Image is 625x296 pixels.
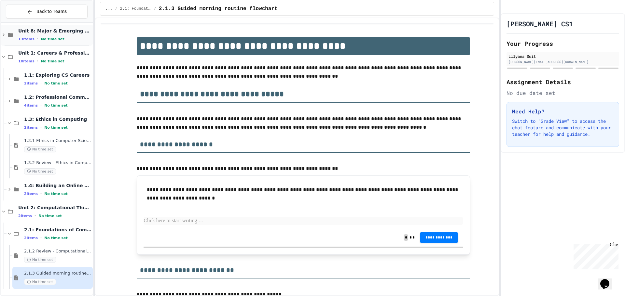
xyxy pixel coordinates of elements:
span: No time set [24,168,56,174]
span: 2.1.2 Review - Computational Thinking and Problem Solving [24,249,91,254]
span: No time set [24,257,56,263]
span: 1.3.1 Ethics in Computer Science [24,138,91,144]
span: No time set [24,279,56,285]
span: No time set [44,125,68,130]
h3: Need Help? [512,108,614,115]
iframe: chat widget [571,242,618,269]
span: Unit 1: Careers & Professionalism [18,50,91,56]
span: • [40,235,42,240]
span: No time set [44,192,68,196]
span: 2 items [18,214,32,218]
span: • [35,213,36,218]
div: No due date set [507,89,619,97]
h2: Assignment Details [507,77,619,86]
span: • [40,103,42,108]
span: 2.1: Foundations of Computational Thinking [24,227,91,233]
div: [PERSON_NAME][EMAIL_ADDRESS][DOMAIN_NAME] [508,59,617,64]
iframe: chat widget [598,270,618,290]
span: • [40,125,42,130]
span: • [40,191,42,196]
span: 1.4: Building an Online Presence [24,183,91,188]
span: • [37,58,38,64]
span: / [115,6,117,11]
span: 10 items [18,59,35,63]
span: 1.3.2 Review - Ethics in Computer Science [24,160,91,166]
span: 2 items [24,81,38,85]
span: No time set [44,236,68,240]
span: 2.1.3 Guided morning routine flowchart [159,5,278,13]
span: No time set [44,81,68,85]
span: No time set [38,214,62,218]
span: 4 items [24,103,38,108]
span: No time set [41,59,64,63]
span: • [37,36,38,42]
div: Lilyana Suit [508,53,617,59]
span: 13 items [18,37,35,41]
button: Back to Teams [6,5,88,19]
span: 1.2: Professional Communication [24,94,91,100]
div: Chat with us now!Close [3,3,45,41]
span: No time set [24,146,56,152]
span: No time set [44,103,68,108]
span: Unit 2: Computational Thinking & Problem-Solving [18,205,91,211]
span: • [40,81,42,86]
span: 2 items [24,125,38,130]
span: 2.1.3 Guided morning routine flowchart [24,271,91,276]
span: ... [105,6,113,11]
span: No time set [41,37,64,41]
span: 1.3: Ethics in Computing [24,116,91,122]
h1: [PERSON_NAME] CS1 [507,19,573,28]
span: Back to Teams [36,8,67,15]
span: 1.1: Exploring CS Careers [24,72,91,78]
span: 2 items [24,236,38,240]
h2: Your Progress [507,39,619,48]
span: Unit 8: Major & Emerging Technologies [18,28,91,34]
span: 2.1: Foundations of Computational Thinking [120,6,151,11]
span: / [154,6,156,11]
p: Switch to "Grade View" to access the chat feature and communicate with your teacher for help and ... [512,118,614,137]
span: 2 items [24,192,38,196]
